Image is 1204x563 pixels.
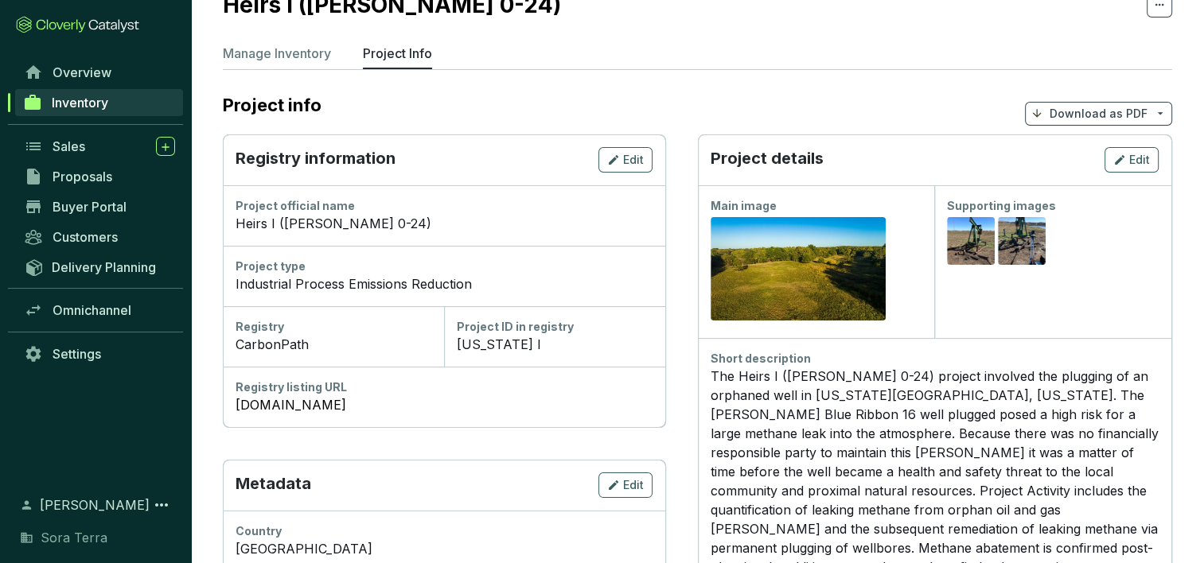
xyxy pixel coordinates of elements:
[623,152,644,168] span: Edit
[53,64,111,80] span: Overview
[53,229,118,245] span: Customers
[16,254,183,280] a: Delivery Planning
[598,472,653,498] button: Edit
[223,44,331,63] p: Manage Inventory
[598,147,653,173] button: Edit
[16,133,183,160] a: Sales
[236,523,653,539] div: Country
[457,335,653,354] div: [US_STATE] I
[236,539,653,558] div: [GEOGRAPHIC_DATA]
[236,472,311,498] p: Metadata
[16,59,183,86] a: Overview
[236,147,395,173] p: Registry information
[363,44,432,63] p: Project Info
[711,198,922,214] div: Main image
[16,340,183,367] a: Settings
[16,163,183,190] a: Proposals
[1050,106,1148,122] p: Download as PDF
[236,198,653,214] div: Project official name
[236,335,431,354] div: CarbonPath
[16,193,183,220] a: Buyer Portal
[41,528,107,547] span: Sora Terra
[1105,147,1159,173] button: Edit
[53,346,101,362] span: Settings
[236,258,653,274] div: Project type
[623,477,644,493] span: Edit
[16,297,183,324] a: Omnichannel
[53,199,127,215] span: Buyer Portal
[53,302,131,318] span: Omnichannel
[236,274,653,293] div: Industrial Process Emissions Reduction
[1129,152,1150,168] span: Edit
[711,147,824,173] p: Project details
[53,138,85,154] span: Sales
[40,495,150,514] span: [PERSON_NAME]
[457,319,653,335] div: Project ID in registry
[236,319,431,335] div: Registry
[15,89,183,116] a: Inventory
[223,95,337,115] h2: Project info
[711,351,1159,367] div: Short description
[236,214,653,233] div: Heirs I ([PERSON_NAME] 0-24)
[236,395,653,414] a: [DOMAIN_NAME]
[236,379,653,395] div: Registry listing URL
[16,223,183,250] a: Customers
[52,95,108,111] span: Inventory
[52,259,156,275] span: Delivery Planning
[947,198,1159,214] div: Supporting images
[53,169,112,184] span: Proposals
